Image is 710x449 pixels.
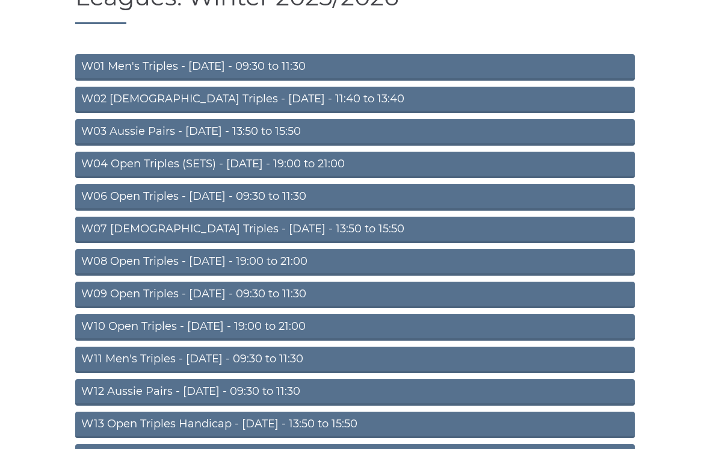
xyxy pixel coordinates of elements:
a: W10 Open Triples - [DATE] - 19:00 to 21:00 [75,315,635,341]
a: W02 [DEMOGRAPHIC_DATA] Triples - [DATE] - 11:40 to 13:40 [75,87,635,114]
a: W06 Open Triples - [DATE] - 09:30 to 11:30 [75,185,635,211]
a: W12 Aussie Pairs - [DATE] - 09:30 to 11:30 [75,380,635,406]
a: W03 Aussie Pairs - [DATE] - 13:50 to 15:50 [75,120,635,146]
a: W09 Open Triples - [DATE] - 09:30 to 11:30 [75,282,635,309]
a: W13 Open Triples Handicap - [DATE] - 13:50 to 15:50 [75,412,635,439]
a: W07 [DEMOGRAPHIC_DATA] Triples - [DATE] - 13:50 to 15:50 [75,217,635,244]
a: W04 Open Triples (SETS) - [DATE] - 19:00 to 21:00 [75,152,635,179]
a: W08 Open Triples - [DATE] - 19:00 to 21:00 [75,250,635,276]
a: W01 Men's Triples - [DATE] - 09:30 to 11:30 [75,55,635,81]
a: W11 Men's Triples - [DATE] - 09:30 to 11:30 [75,347,635,374]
